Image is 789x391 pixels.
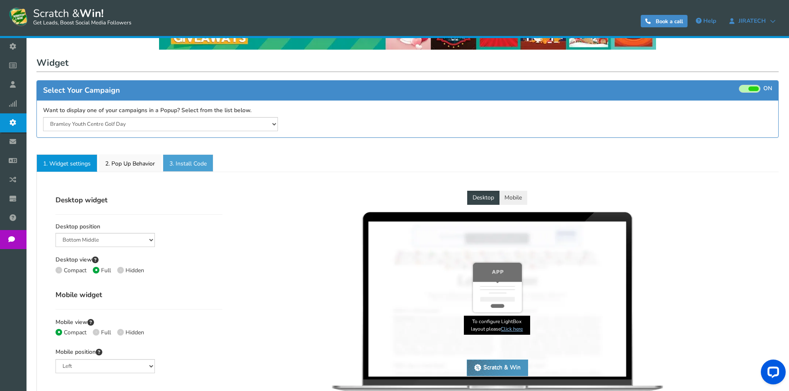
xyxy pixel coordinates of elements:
span: Full [101,266,111,274]
span: Scratch & [29,6,131,27]
button: Mobile [499,191,527,205]
strong: Win! [80,6,104,21]
span: Help [703,17,716,25]
a: Help [692,14,720,28]
span: JIRATECH [734,18,770,24]
span: Full [101,329,111,336]
label: Desktop position [55,223,100,231]
span: Book a call [656,18,683,25]
small: Get Leads, Boost Social Media Followers [33,20,131,26]
a: 2. Pop Up Behavior [99,154,162,172]
iframe: LiveChat chat widget [754,356,789,391]
button: Desktop [467,191,499,205]
a: Click here [501,326,523,332]
label: Want to display one of your campaigns in a Popup? Select from the list below. [37,107,778,115]
img: Scratch and Win [8,6,29,27]
a: Scratch &Win! Get Leads, Boost Social Media Followers [8,6,131,27]
a: 1. Widget settings [36,154,97,172]
img: img-widget-icon.png [474,364,481,371]
span: Hidden [125,266,144,274]
span: Compact [64,266,87,274]
span: To configure LightBox layout please [464,316,530,335]
span: Hidden [125,329,144,336]
h1: Widget [36,55,779,72]
span: ON [763,85,772,93]
h4: Mobile widget [55,290,222,301]
label: Mobile view [55,318,94,327]
a: Book a call [641,15,688,27]
a: 3. Install Code [163,154,213,172]
div: Scratch & Win [483,365,521,372]
span: Select Your Campaign [43,85,120,95]
span: Compact [64,329,87,336]
label: Mobile position [55,348,102,357]
label: Desktop view [55,255,99,264]
h4: Desktop widget [55,195,222,206]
